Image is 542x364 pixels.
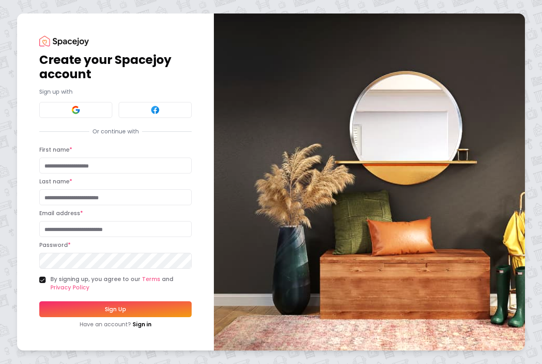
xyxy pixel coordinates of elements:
div: Have an account? [39,320,192,328]
img: Facebook signin [150,105,160,115]
a: Privacy Policy [50,283,89,291]
label: Last name [39,177,72,185]
img: Spacejoy Logo [39,36,89,46]
button: Sign Up [39,301,192,317]
a: Terms [142,275,160,283]
label: First name [39,146,72,154]
label: Email address [39,209,83,217]
p: Sign up with [39,88,192,96]
span: Or continue with [89,127,142,135]
h1: Create your Spacejoy account [39,53,192,81]
img: Google signin [71,105,81,115]
a: Sign in [133,320,152,328]
label: By signing up, you agree to our and [50,275,192,292]
label: Password [39,241,71,249]
img: banner [214,13,525,351]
